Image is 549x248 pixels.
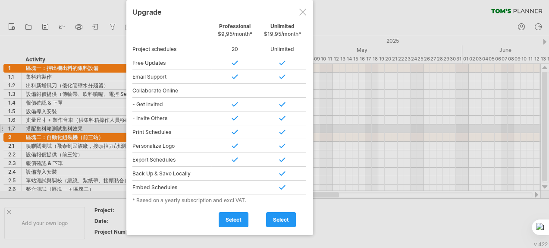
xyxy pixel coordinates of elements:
span: select [273,216,289,223]
div: Project schedules [132,42,211,56]
div: Professional [211,23,259,41]
div: Personalize Logo [132,139,211,153]
div: Print Schedules [132,125,211,139]
div: Free Updates [132,56,211,70]
span: $19,95/month* [264,31,301,37]
div: Back Up & Save Locally [132,167,211,181]
div: Email Support [132,70,211,84]
div: - Invite Others [132,111,211,125]
div: Unlimited [259,23,306,41]
span: select [226,216,242,223]
a: select [219,212,248,227]
div: - Get Invited [132,98,211,111]
div: Upgrade [132,4,307,19]
div: * Based on a yearly subscription and excl VAT. [132,197,307,203]
div: Embed Schedules [132,181,211,194]
div: Unlimited [259,42,306,56]
div: Collaborate Online [132,84,211,98]
a: select [266,212,296,227]
span: $9,95/month* [218,31,252,37]
div: 20 [211,42,259,56]
div: Export Schedules [132,153,211,167]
